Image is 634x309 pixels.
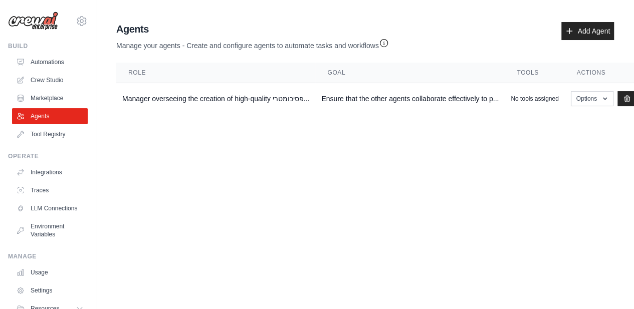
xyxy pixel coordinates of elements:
th: Goal [315,63,505,83]
img: Logo [8,12,58,31]
a: Traces [12,182,88,198]
p: No tools assigned [511,95,558,103]
a: Settings [12,282,88,298]
p: Manage your agents - Create and configure agents to automate tasks and workflows [116,36,389,51]
a: LLM Connections [12,200,88,216]
button: Options [571,91,613,106]
td: Ensure that the other agents collaborate effectively to p... [315,83,505,115]
th: Role [116,63,315,83]
div: Manage [8,252,88,260]
a: Integrations [12,164,88,180]
a: Environment Variables [12,218,88,242]
a: Crew Studio [12,72,88,88]
a: Marketplace [12,90,88,106]
h2: Agents [116,22,389,36]
td: Manager overseeing the creation of high-quality פסיכומטרי... [116,83,315,115]
div: Build [8,42,88,50]
a: Automations [12,54,88,70]
div: Operate [8,152,88,160]
a: Add Agent [561,22,614,40]
th: Tools [505,63,564,83]
a: Usage [12,264,88,280]
a: Agents [12,108,88,124]
a: Tool Registry [12,126,88,142]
